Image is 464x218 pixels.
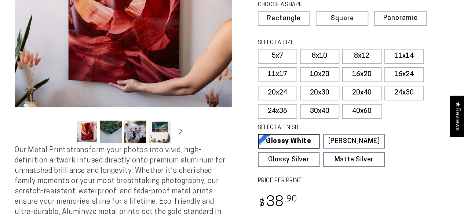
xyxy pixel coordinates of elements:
label: 24x36 [258,104,297,119]
label: 10x20 [300,67,339,82]
a: Glossy White [258,134,319,149]
label: PRICE PER PRINT [258,177,450,185]
sup: .90 [284,195,297,204]
label: 11x14 [384,49,424,64]
label: 8x10 [300,49,339,64]
div: Click to open Judge.me floating reviews tab [450,96,464,136]
button: Load image 2 in gallery view [100,121,122,143]
button: Slide left [58,124,74,140]
label: 5x7 [258,49,297,64]
label: 40x60 [342,104,381,119]
span: Rectangle [267,15,301,22]
legend: CHOOSE A SHAPE [258,1,359,9]
a: Matte Silver [323,152,385,167]
span: Panoramic [383,15,417,22]
label: 20x30 [300,86,339,100]
button: Slide right [173,124,189,140]
button: Load image 4 in gallery view [149,121,171,143]
label: 16x24 [384,67,424,82]
legend: SELECT A FINISH [258,124,370,132]
label: 24x30 [384,86,424,100]
span: Square [330,15,354,22]
label: 11x17 [258,67,297,82]
label: 16x20 [342,67,381,82]
button: Load image 3 in gallery view [124,121,146,143]
span: $ [259,199,265,209]
legend: SELECT A SIZE [258,39,370,47]
a: Glossy Silver [258,152,319,167]
a: [PERSON_NAME] [323,134,385,149]
label: 20x40 [342,86,381,100]
label: 8x12 [342,49,381,64]
label: 20x24 [258,86,297,100]
button: Load image 1 in gallery view [76,121,98,143]
bdi: 38 [258,196,298,210]
label: 30x40 [300,104,339,119]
